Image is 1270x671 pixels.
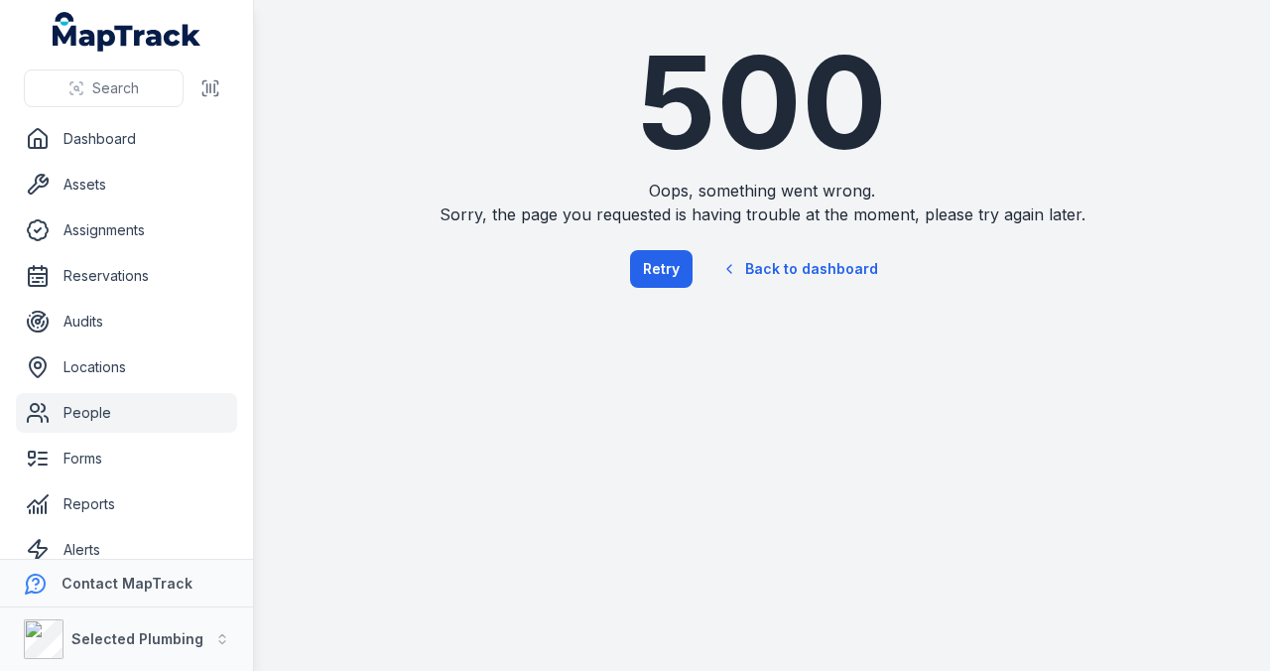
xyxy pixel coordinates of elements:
span: Sorry, the page you requested is having trouble at the moment, please try again later. [397,202,1127,226]
a: People [16,393,237,433]
button: Search [24,69,184,107]
span: Oops, something went wrong. [397,179,1127,202]
a: Back to dashboard [704,246,895,292]
a: Locations [16,347,237,387]
a: Assignments [16,210,237,250]
button: Retry [630,250,693,288]
a: Assets [16,165,237,204]
h1: 500 [397,40,1127,167]
a: MapTrack [53,12,201,52]
a: Dashboard [16,119,237,159]
strong: Selected Plumbing [71,630,203,647]
a: Alerts [16,530,237,570]
span: Search [92,78,139,98]
a: Forms [16,439,237,478]
a: Audits [16,302,237,341]
strong: Contact MapTrack [62,575,192,592]
a: Reservations [16,256,237,296]
a: Reports [16,484,237,524]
